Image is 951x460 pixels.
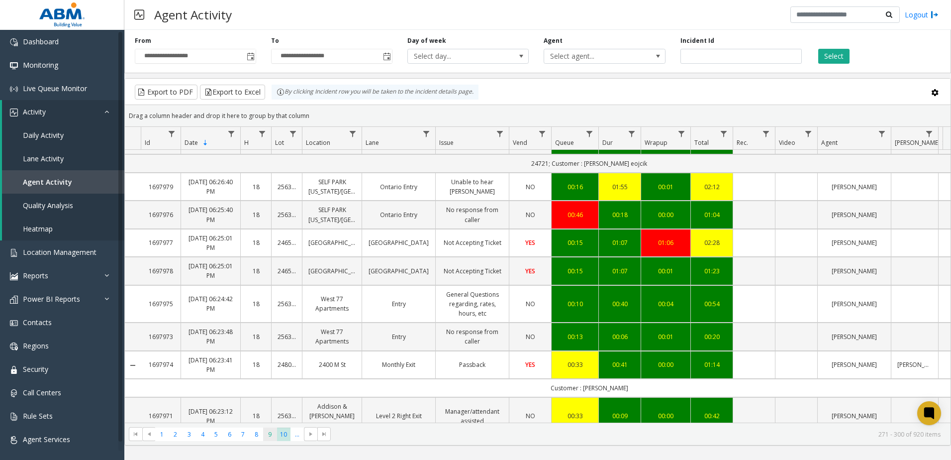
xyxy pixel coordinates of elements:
[407,36,446,45] label: Day of week
[605,332,635,342] a: 00:06
[555,138,574,147] span: Queue
[408,49,504,63] span: Select day...
[209,428,223,441] span: Page 5
[605,238,635,247] div: 01:07
[225,127,238,140] a: Date Filter Menu
[278,266,296,276] a: 24650009
[125,361,141,369] a: Collapse Details
[200,85,265,100] button: Export to Excel
[605,182,635,192] div: 01:55
[544,49,641,63] span: Select agent...
[526,183,535,191] span: NO
[717,127,731,140] a: Total Filter Menu
[23,60,58,70] span: Monitoring
[895,138,940,147] span: [PERSON_NAME]
[558,266,592,276] div: 00:15
[368,332,429,342] a: Entry
[308,327,356,346] a: West 77 Apartments
[526,333,535,341] span: NO
[187,233,234,252] a: [DATE] 06:25:01 PM
[187,294,234,313] a: [DATE] 06:24:42 PM
[680,36,714,45] label: Incident Id
[23,247,96,257] span: Location Management
[308,360,356,369] a: 2400 M St
[697,266,727,276] div: 01:23
[647,238,684,247] a: 01:06
[697,360,727,369] a: 01:14
[923,127,936,140] a: Parker Filter Menu
[647,332,684,342] div: 00:01
[278,182,296,192] a: 25630005
[647,266,684,276] a: 00:01
[134,2,144,27] img: pageIcon
[2,170,124,194] a: Agent Activity
[147,210,175,220] a: 1697976
[23,364,48,374] span: Security
[10,109,18,116] img: 'icon'
[515,299,545,309] a: NO
[278,411,296,421] a: 25632010
[647,360,684,369] a: 00:00
[308,177,356,196] a: SELF PARK [US_STATE]/[GEOGRAPHIC_DATA]
[308,266,356,276] a: [GEOGRAPHIC_DATA]
[558,238,592,247] div: 00:15
[442,290,503,319] a: General Questions regarding, rates, hours, etc
[10,389,18,397] img: 'icon'
[187,177,234,196] a: [DATE] 06:26:40 PM
[10,272,18,280] img: 'icon'
[875,127,889,140] a: Agent Filter Menu
[897,360,932,369] a: [PERSON_NAME]
[308,402,356,431] a: Addison & [PERSON_NAME] Garage
[142,427,156,441] span: Go to the previous page
[306,138,330,147] span: Location
[558,210,592,220] a: 00:46
[760,127,773,140] a: Rec. Filter Menu
[647,182,684,192] div: 00:01
[2,100,124,123] a: Activity
[544,36,563,45] label: Agent
[442,238,503,247] a: Not Accepting Ticket
[381,49,392,63] span: Toggle popup
[697,299,727,309] div: 00:54
[605,360,635,369] a: 00:41
[605,411,635,421] a: 00:09
[368,299,429,309] a: Entry
[10,436,18,444] img: 'icon'
[23,37,59,46] span: Dashboard
[10,62,18,70] img: 'icon'
[187,261,234,280] a: [DATE] 06:25:01 PM
[23,201,73,210] span: Quality Analysis
[23,130,64,140] span: Daily Activity
[275,138,284,147] span: Lot
[697,411,727,421] a: 00:42
[2,147,124,170] a: Lane Activity
[10,249,18,257] img: 'icon'
[147,360,175,369] a: 1697974
[515,266,545,276] a: YES
[129,427,142,441] span: Go to the first page
[135,36,151,45] label: From
[821,138,838,147] span: Agent
[625,127,639,140] a: Dur Filter Menu
[824,182,885,192] a: [PERSON_NAME]
[10,413,18,421] img: 'icon'
[525,267,535,275] span: YES
[272,85,478,100] div: By clicking Incident row you will be taken to the incident details page.
[304,427,317,441] span: Go to the next page
[558,299,592,309] div: 00:10
[697,332,727,342] div: 00:20
[515,238,545,247] a: YES
[132,430,140,438] span: Go to the first page
[558,360,592,369] a: 00:33
[23,177,72,187] span: Agent Activity
[23,388,61,397] span: Call Centers
[23,107,46,116] span: Activity
[818,49,850,64] button: Select
[824,210,885,220] a: [PERSON_NAME]
[247,299,265,309] a: 18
